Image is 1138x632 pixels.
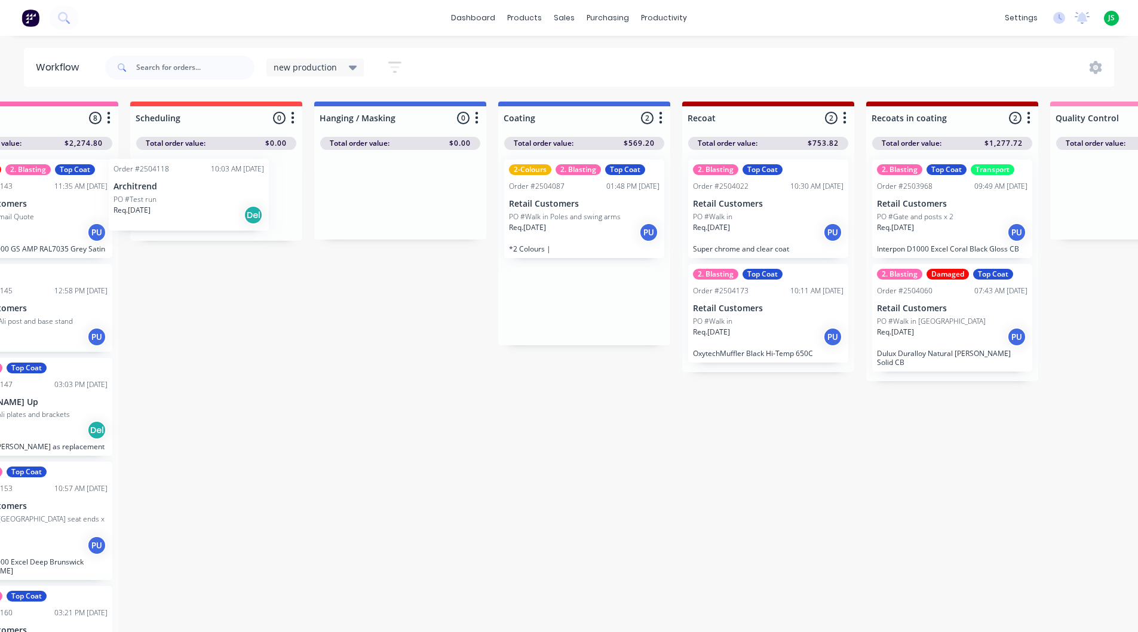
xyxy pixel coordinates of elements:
div: productivity [635,9,693,27]
span: JS [1108,13,1115,23]
span: $569.20 [624,138,655,149]
span: $0.00 [449,138,471,149]
span: 2 [825,112,838,124]
span: Total order value: [514,138,573,149]
span: Total order value: [330,138,389,149]
span: new production [274,61,337,73]
input: Enter column name… [320,112,437,124]
input: Enter column name… [136,112,253,124]
span: 2 [641,112,654,124]
input: Enter column name… [504,112,621,124]
input: Enter column name… [688,112,805,124]
div: products [501,9,548,27]
a: dashboard [445,9,501,27]
span: $2,274.80 [65,138,103,149]
span: 2 [1009,112,1022,124]
span: Total order value: [698,138,757,149]
img: Factory [22,9,39,27]
span: 0 [273,112,286,124]
span: $1,277.72 [984,138,1023,149]
span: 0 [457,112,470,124]
input: Enter column name… [872,112,989,124]
span: Total order value: [882,138,941,149]
div: settings [999,9,1044,27]
span: 8 [89,112,102,124]
div: sales [548,9,581,27]
span: $0.00 [265,138,287,149]
span: $753.82 [808,138,839,149]
span: Total order value: [1066,138,1125,149]
span: Total order value: [146,138,205,149]
div: Workflow [36,60,85,75]
input: Search for orders... [136,56,254,79]
div: purchasing [581,9,635,27]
